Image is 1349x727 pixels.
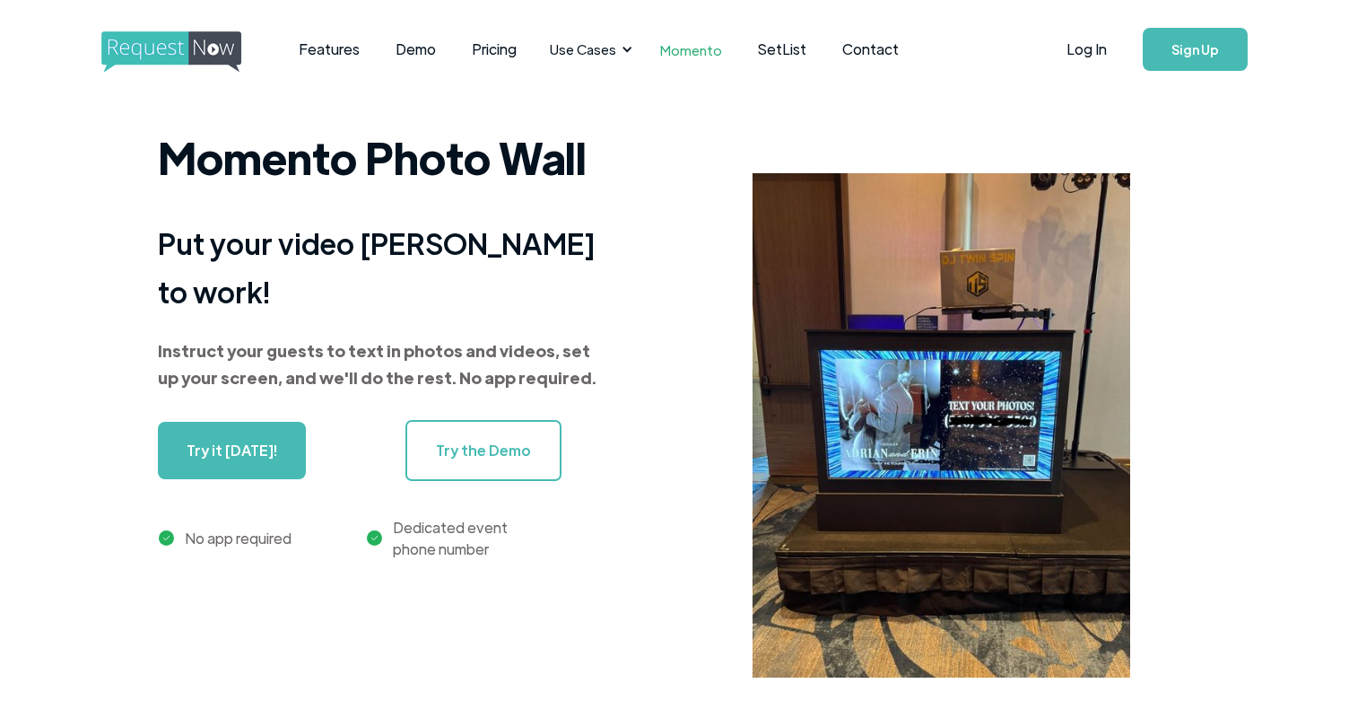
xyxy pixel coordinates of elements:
[454,22,535,77] a: Pricing
[158,422,306,479] a: Try it [DATE]!
[281,22,378,77] a: Features
[1049,18,1125,81] a: Log In
[824,22,917,77] a: Contact
[550,39,616,59] div: Use Cases
[101,31,274,73] img: requestnow logo
[158,224,596,310] strong: Put your video [PERSON_NAME] to work!
[740,22,824,77] a: SetList
[642,23,740,76] a: Momento
[378,22,454,77] a: Demo
[185,528,292,549] div: No app required
[101,31,236,67] a: home
[753,173,1130,678] img: iphone screenshot of usage
[159,530,174,546] img: green check
[405,420,561,481] a: Try the Demo
[158,121,606,193] h1: Momento Photo Wall
[158,340,596,388] strong: Instruct your guests to text in photos and videos, set up your screen, and we'll do the rest. No ...
[367,530,382,546] img: green checkmark
[1143,28,1248,71] a: Sign Up
[393,517,508,560] div: Dedicated event phone number
[539,22,638,77] div: Use Cases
